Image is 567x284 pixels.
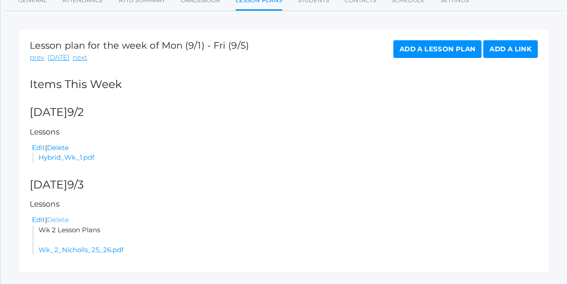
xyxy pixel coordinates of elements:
[32,225,538,255] li: Wk 2 Lesson Plans
[483,40,538,58] a: Add a Link
[30,128,538,136] h5: Lessons
[73,53,87,63] a: next
[30,78,538,91] h2: Items This Week
[32,215,45,224] a: Edit
[32,143,45,152] a: Edit
[30,200,538,208] h5: Lessons
[47,53,70,63] a: [DATE]
[39,246,124,254] a: Wk_2_Nicholls_25_26.pdf
[30,53,44,63] a: prev
[30,179,538,191] h2: [DATE]
[47,215,69,224] a: Delete
[67,178,84,191] span: 9/3
[67,105,84,119] span: 9/2
[30,106,538,119] h2: [DATE]
[32,143,538,153] div: |
[32,215,538,225] div: |
[47,143,69,152] a: Delete
[39,153,94,161] a: Hybrid_Wk_1.pdf
[393,40,482,58] a: Add a Lesson Plan
[30,40,249,50] h1: Lesson plan for the week of Mon (9/1) - Fri (9/5)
